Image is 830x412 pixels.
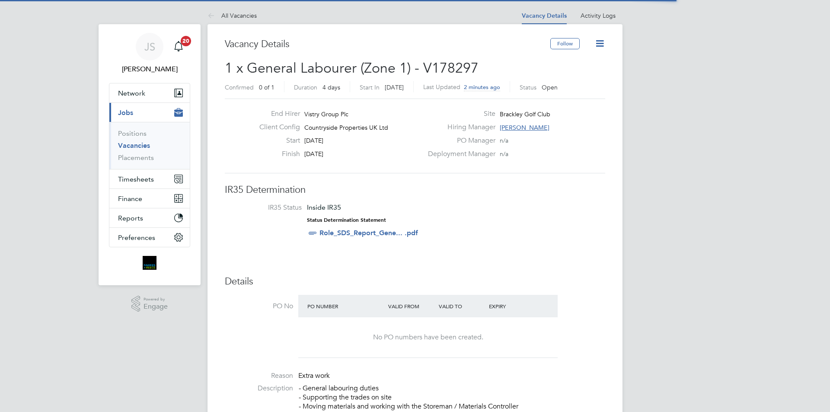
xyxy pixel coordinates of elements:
a: Activity Logs [581,12,616,19]
span: Powered by [144,296,168,303]
label: PO Manager [423,136,495,145]
button: Preferences [109,228,190,247]
a: Vacancy Details [522,12,567,19]
label: Start In [360,83,380,91]
label: Description [225,384,293,393]
button: Jobs [109,103,190,122]
span: Vistry Group Plc [304,110,348,118]
button: Timesheets [109,169,190,188]
span: n/a [500,137,508,144]
span: Reports [118,214,143,222]
span: Timesheets [118,175,154,183]
label: Finish [252,150,300,159]
div: PO Number [305,298,386,314]
a: 20 [170,33,187,61]
h3: Vacancy Details [225,38,550,51]
label: End Hirer [252,109,300,118]
button: Network [109,83,190,102]
span: Brackley Golf Club [500,110,550,118]
label: Last Updated [423,83,460,91]
span: 1 x General Labourer (Zone 1) - V178297 [225,60,479,77]
span: 20 [181,36,191,46]
a: Role_SDS_Report_Gene... .pdf [319,229,418,237]
span: [DATE] [304,137,323,144]
div: Valid To [437,298,487,314]
span: 0 of 1 [259,83,275,91]
strong: Status Determination Statement [307,217,386,223]
span: 2 minutes ago [464,83,500,91]
span: Preferences [118,233,155,242]
label: Client Config [252,123,300,132]
label: PO No [225,302,293,311]
span: 4 days [322,83,340,91]
a: All Vacancies [207,12,257,19]
a: Powered byEngage [131,296,168,312]
label: Deployment Manager [423,150,495,159]
h3: Details [225,275,605,288]
label: IR35 Status [233,203,302,212]
span: [DATE] [385,83,404,91]
div: Valid From [386,298,437,314]
span: Open [542,83,558,91]
label: Start [252,136,300,145]
span: Extra work [298,371,330,380]
h3: IR35 Determination [225,184,605,196]
span: Finance [118,195,142,203]
span: Inside IR35 [307,203,341,211]
nav: Main navigation [99,24,201,285]
span: [PERSON_NAME] [500,124,549,131]
span: [DATE] [304,150,323,158]
a: Positions [118,129,147,137]
span: n/a [500,150,508,158]
a: Placements [118,153,154,162]
a: Vacancies [118,141,150,150]
label: Confirmed [225,83,254,91]
span: Countryside Properties UK Ltd [304,124,388,131]
span: Jobs [118,109,133,117]
a: JS[PERSON_NAME] [109,33,190,74]
div: No PO numbers have been created. [307,333,549,342]
button: Finance [109,189,190,208]
label: Duration [294,83,317,91]
span: Julia Scholes [109,64,190,74]
label: Reason [225,371,293,380]
label: Hiring Manager [423,123,495,132]
button: Follow [550,38,580,49]
label: Site [423,109,495,118]
button: Reports [109,208,190,227]
span: JS [144,41,155,52]
span: Network [118,89,145,97]
div: Expiry [487,298,537,314]
a: Go to home page [109,256,190,270]
div: Jobs [109,122,190,169]
span: Engage [144,303,168,310]
img: bromak-logo-retina.png [143,256,156,270]
label: Status [520,83,536,91]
